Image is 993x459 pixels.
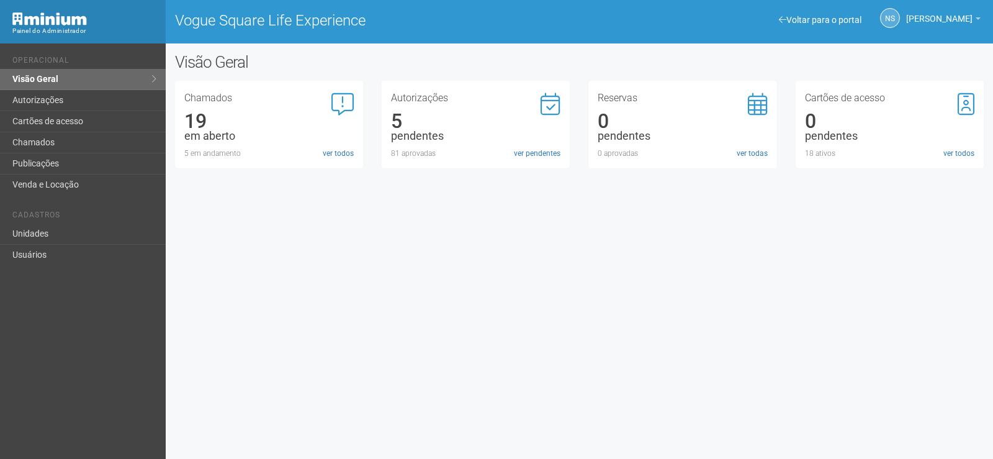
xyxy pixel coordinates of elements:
[805,148,974,159] div: 18 ativos
[880,8,900,28] a: NS
[12,12,87,25] img: Minium
[805,93,974,103] h3: Cartões de acesso
[598,130,767,142] div: pendentes
[514,148,560,159] a: ver pendentes
[184,93,354,103] h3: Chamados
[12,25,156,37] div: Painel do Administrador
[12,56,156,69] li: Operacional
[906,2,973,24] span: Nicolle Silva
[323,148,354,159] a: ver todos
[184,148,354,159] div: 5 em andamento
[184,130,354,142] div: em aberto
[391,93,560,103] h3: Autorizações
[184,116,354,127] div: 19
[391,130,560,142] div: pendentes
[175,12,570,29] h1: Vogue Square Life Experience
[12,211,156,224] li: Cadastros
[598,116,767,127] div: 0
[391,148,560,159] div: 81 aprovadas
[805,116,974,127] div: 0
[598,148,767,159] div: 0 aprovadas
[906,16,981,25] a: [PERSON_NAME]
[805,130,974,142] div: pendentes
[943,148,974,159] a: ver todos
[598,93,767,103] h3: Reservas
[175,53,501,71] h2: Visão Geral
[779,15,861,25] a: Voltar para o portal
[391,116,560,127] div: 5
[737,148,768,159] a: ver todas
